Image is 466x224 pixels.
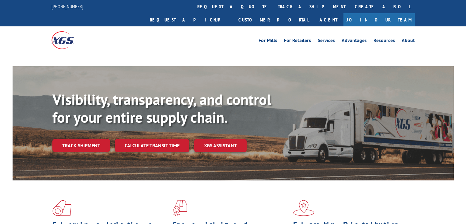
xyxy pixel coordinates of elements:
[313,13,343,26] a: Agent
[51,3,83,10] a: [PHONE_NUMBER]
[194,139,247,152] a: XGS ASSISTANT
[284,38,311,45] a: For Retailers
[234,13,313,26] a: Customer Portal
[342,38,367,45] a: Advantages
[52,139,110,152] a: Track shipment
[402,38,415,45] a: About
[318,38,335,45] a: Services
[145,13,234,26] a: Request a pickup
[173,200,187,216] img: xgs-icon-focused-on-flooring-red
[293,200,314,216] img: xgs-icon-flagship-distribution-model-red
[52,200,71,216] img: xgs-icon-total-supply-chain-intelligence-red
[115,139,189,152] a: Calculate transit time
[373,38,395,45] a: Resources
[259,38,277,45] a: For Mills
[52,90,271,127] b: Visibility, transparency, and control for your entire supply chain.
[343,13,415,26] a: Join Our Team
